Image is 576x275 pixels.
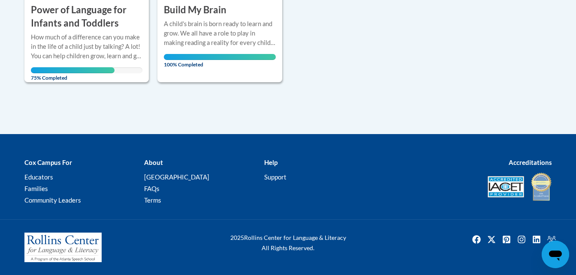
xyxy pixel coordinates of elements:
[485,233,498,246] img: Twitter icon
[545,233,558,246] a: Facebook Group
[31,33,143,61] div: How much of a difference can you make in the life of a child just by talking? A lot! You can help...
[542,241,569,268] iframe: Button to launch messaging window
[531,172,552,202] img: IDA® Accredited
[164,19,276,48] div: A child's brain is born ready to learn and grow. We all have a role to play in making reading a r...
[470,233,483,246] a: Facebook
[24,233,102,263] img: Rollins Center for Language & Literacy - A Program of the Atlanta Speech School
[530,233,543,246] a: Linkedin
[198,233,378,253] div: Rollins Center for Language & Literacy All Rights Reserved.
[515,233,528,246] a: Instagram
[470,233,483,246] img: Facebook icon
[500,233,513,246] a: Pinterest
[164,3,226,17] h3: Build My Brain
[144,158,163,166] b: About
[530,233,543,246] img: LinkedIn icon
[515,233,528,246] img: Instagram icon
[164,54,276,68] span: 100% Completed
[31,67,115,81] span: 75% Completed
[144,196,161,204] a: Terms
[264,173,286,181] a: Support
[144,185,160,192] a: FAQs
[488,176,524,197] img: Accredited IACET® Provider
[264,158,277,166] b: Help
[24,196,81,204] a: Community Leaders
[24,158,72,166] b: Cox Campus For
[545,233,558,246] img: Facebook group icon
[500,233,513,246] img: Pinterest icon
[31,67,115,73] div: Your progress
[24,185,48,192] a: Families
[485,233,498,246] a: Twitter
[230,234,244,241] span: 2025
[164,54,276,60] div: Your progress
[509,158,552,166] b: Accreditations
[24,173,53,181] a: Educators
[31,3,143,30] h3: Power of Language for Infants and Toddlers
[144,173,209,181] a: [GEOGRAPHIC_DATA]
